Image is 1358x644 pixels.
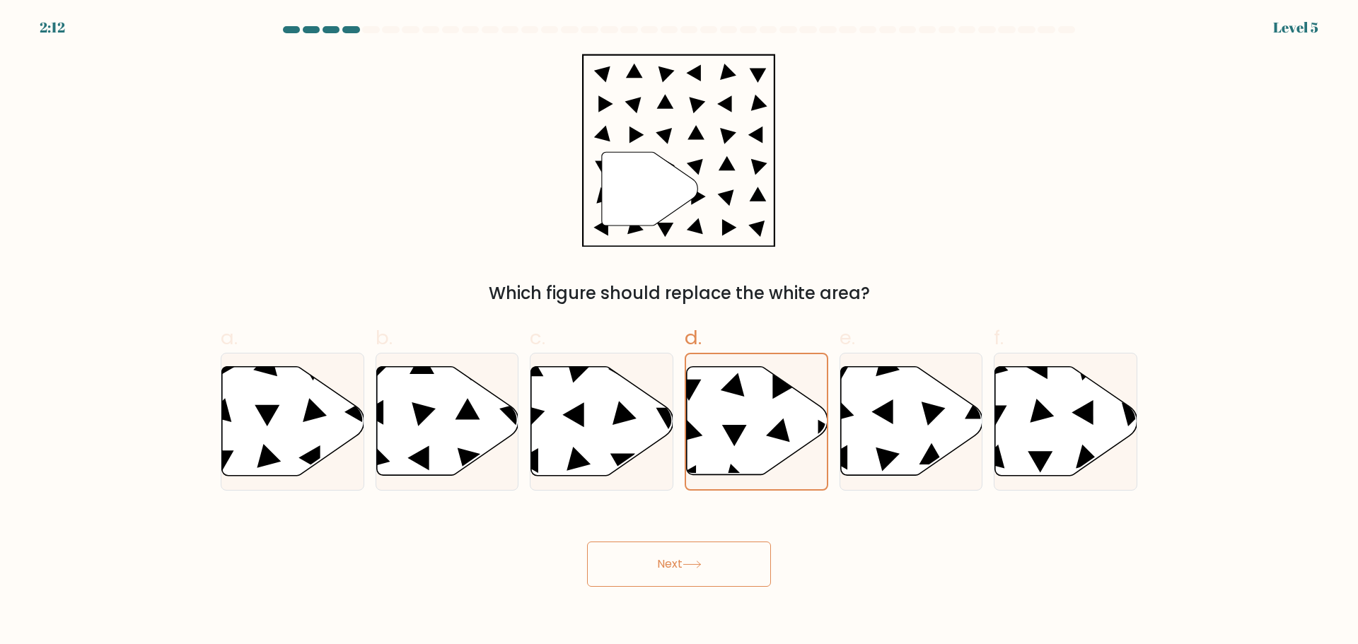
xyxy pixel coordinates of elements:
[229,281,1129,306] div: Which figure should replace the white area?
[1273,17,1318,38] div: Level 5
[587,541,771,587] button: Next
[221,324,238,351] span: a.
[530,324,545,351] span: c.
[840,324,855,351] span: e.
[376,324,393,351] span: b.
[994,324,1004,351] span: f.
[602,152,698,226] g: "
[40,17,65,38] div: 2:12
[685,324,702,351] span: d.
